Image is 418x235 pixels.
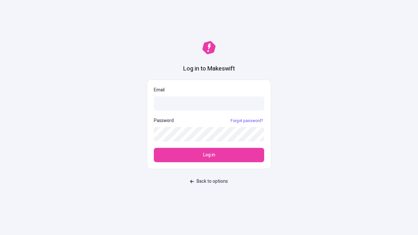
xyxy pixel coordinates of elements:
[203,151,215,159] span: Log in
[154,117,174,124] p: Password
[154,96,264,111] input: Email
[154,148,264,162] button: Log in
[197,178,228,185] span: Back to options
[183,65,235,73] h1: Log in to Makeswift
[229,118,264,123] a: Forgot password?
[154,86,264,94] p: Email
[186,176,232,187] button: Back to options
